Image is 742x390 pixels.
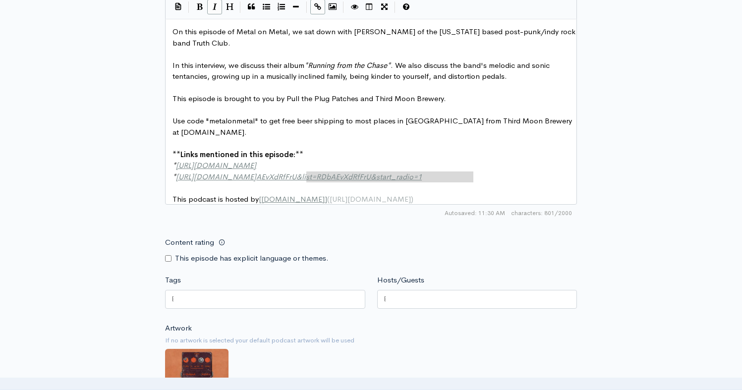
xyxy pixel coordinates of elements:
span: Use code "metalonmetal" to get free beer shipping to most places in [GEOGRAPHIC_DATA] from Third ... [172,116,574,137]
i: | [395,1,396,13]
label: Tags [165,275,181,286]
span: [URL][DOMAIN_NAME] [176,161,256,170]
span: This podcast is hosted by [172,194,413,204]
span: ] [325,194,327,204]
i: | [188,1,189,13]
span: Links mentioned in this episode: [180,150,295,159]
input: Enter the names of the people that appeared on this episode [384,293,386,305]
i: | [240,1,241,13]
i: | [343,1,344,13]
input: Enter tags for this episode [171,293,173,305]
label: Hosts/Guests [377,275,424,286]
label: This episode has explicit language or themes. [175,253,329,264]
label: Content rating [165,232,214,253]
span: Autosaved: 11:30 AM [445,209,505,218]
span: [ [259,194,261,204]
span: 801/2000 [511,209,572,218]
span: Running from the Chase [308,60,387,70]
span: [DOMAIN_NAME] [261,194,325,204]
span: [URL][DOMAIN_NAME] [330,194,411,204]
span: This episode is brought to you by Pull the Plug Patches and Third Moon Brewery. [172,94,446,103]
span: On this episode of Metal on Metal, we sat down with [PERSON_NAME] of the [US_STATE] based post-pu... [172,27,577,48]
i: | [306,1,307,13]
span: In this interview, we discuss their album . We also discuss the band's melodic and sonic tentanci... [172,60,552,81]
span: ( [327,194,330,204]
small: If no artwork is selected your default podcast artwork will be used [165,335,577,345]
label: Artwork [165,323,192,334]
span: [URL][DOMAIN_NAME] [176,172,256,181]
span: ) [411,194,413,204]
span: AEvXdRfFrU&list=RDbAEvXdRfFrU&start_radio=1 [256,172,422,181]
